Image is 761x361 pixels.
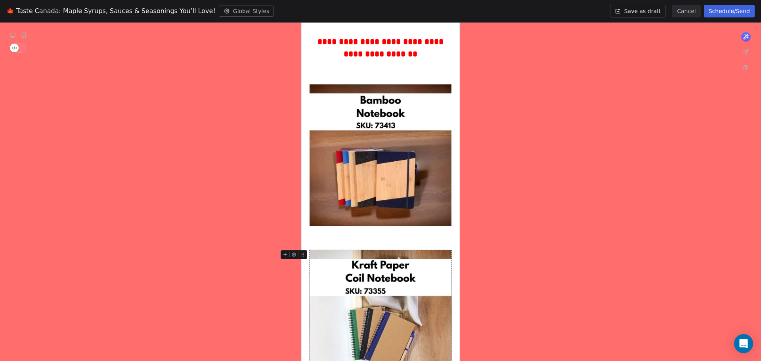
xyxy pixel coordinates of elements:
[219,6,274,17] button: Global Styles
[672,5,700,17] button: Cancel
[610,5,666,17] button: Save as draft
[6,6,216,16] span: 🍁 Taste Canada: Maple Syrups, Sauces & Seasonings You’ll Love!
[704,5,755,17] button: Schedule/Send
[734,334,753,353] div: Open Intercom Messenger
